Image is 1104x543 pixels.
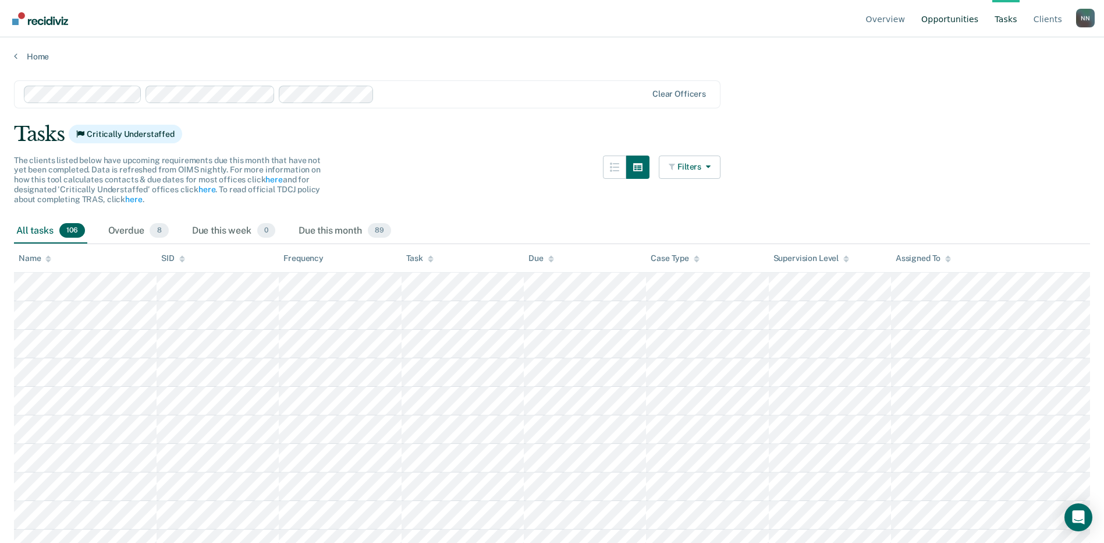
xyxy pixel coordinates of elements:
[14,218,87,244] div: All tasks106
[651,253,700,263] div: Case Type
[368,223,391,238] span: 89
[406,253,434,263] div: Task
[59,223,85,238] span: 106
[896,253,951,263] div: Assigned To
[106,218,171,244] div: Overdue8
[161,253,185,263] div: SID
[69,125,182,143] span: Critically Understaffed
[19,253,51,263] div: Name
[14,51,1090,62] a: Home
[265,175,282,184] a: here
[296,218,393,244] div: Due this month89
[1076,9,1095,27] div: N N
[652,89,706,99] div: Clear officers
[198,185,215,194] a: here
[12,12,68,25] img: Recidiviz
[150,223,168,238] span: 8
[659,156,720,179] button: Filters
[190,218,278,244] div: Due this week0
[14,122,1090,146] div: Tasks
[1064,503,1092,531] div: Open Intercom Messenger
[257,223,275,238] span: 0
[14,156,321,204] span: The clients listed below have upcoming requirements due this month that have not yet been complet...
[283,253,324,263] div: Frequency
[528,253,554,263] div: Due
[773,253,850,263] div: Supervision Level
[125,195,142,204] a: here
[1076,9,1095,27] button: Profile dropdown button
